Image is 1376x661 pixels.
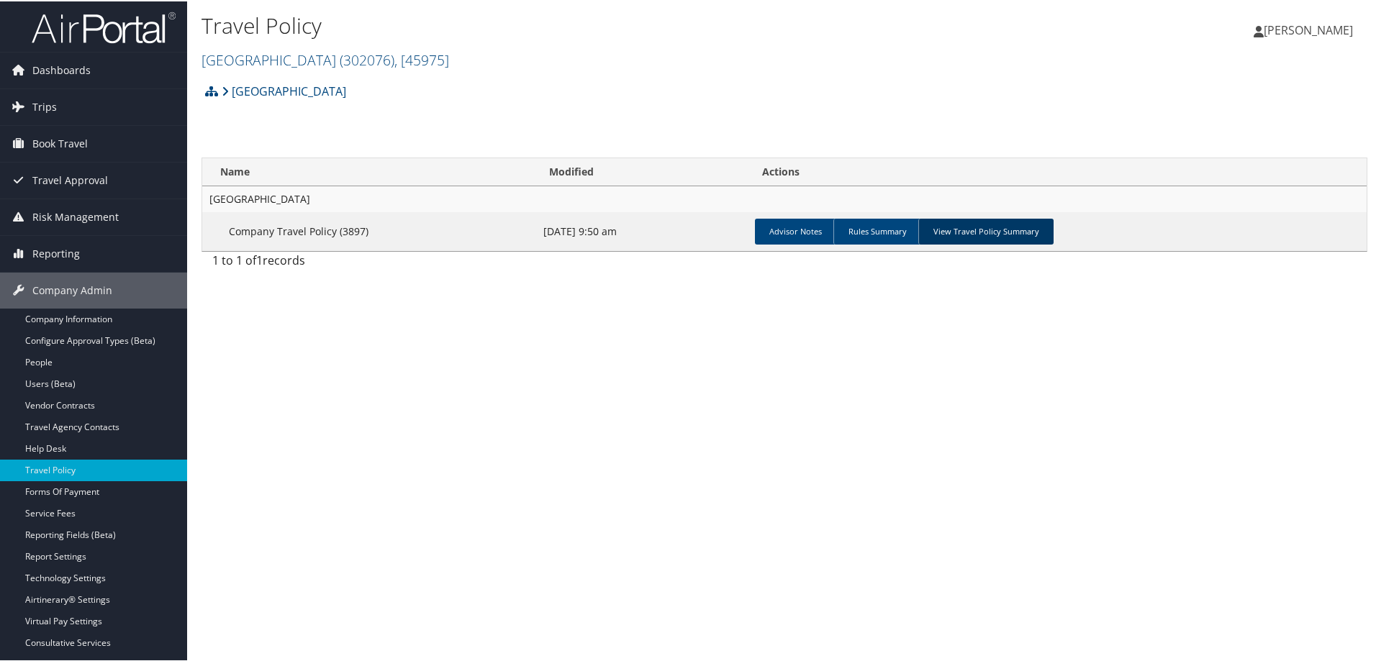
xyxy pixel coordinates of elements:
a: Rules Summary [833,217,921,243]
span: [PERSON_NAME] [1264,21,1353,37]
span: , [ 45975 ] [394,49,449,68]
th: Modified: activate to sort column ascending [536,157,748,185]
h1: Travel Policy [202,9,979,40]
span: ( 302076 ) [340,49,394,68]
a: View Travel Policy Summary [918,217,1054,243]
a: [GEOGRAPHIC_DATA] [202,49,449,68]
span: Travel Approval [32,161,108,197]
a: Advisor Notes [755,217,836,243]
span: Company Admin [32,271,112,307]
td: Company Travel Policy (3897) [202,211,536,250]
span: Reporting [32,234,80,270]
td: [GEOGRAPHIC_DATA] [202,185,1367,211]
span: Book Travel [32,124,88,160]
span: Risk Management [32,198,119,234]
span: 1 [256,251,263,267]
th: Name: activate to sort column ascending [202,157,536,185]
td: [DATE] 9:50 am [536,211,748,250]
span: Trips [32,88,57,124]
a: [PERSON_NAME] [1254,7,1367,50]
div: 1 to 1 of records [212,250,482,275]
img: airportal-logo.png [32,9,176,43]
th: Actions [749,157,1367,185]
a: [GEOGRAPHIC_DATA] [222,76,346,104]
span: Dashboards [32,51,91,87]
